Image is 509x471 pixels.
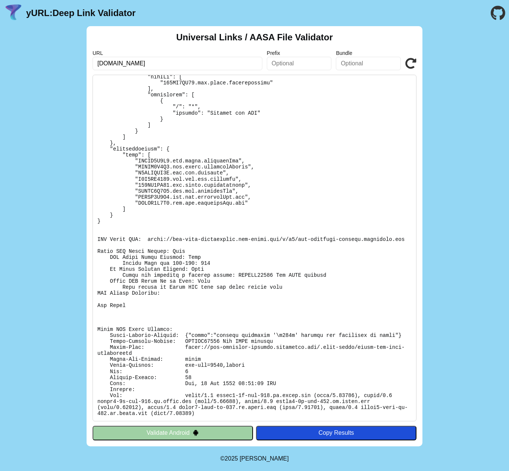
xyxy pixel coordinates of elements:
span: 2025 [225,455,238,462]
label: Prefix [267,50,332,56]
footer: © [220,446,288,471]
img: yURL Logo [4,3,23,23]
img: droidIcon.svg [193,430,199,436]
input: Required [93,57,262,70]
a: Michael Ibragimchayev's Personal Site [240,455,289,462]
a: yURL:Deep Link Validator [26,8,135,18]
button: Copy Results [256,426,416,440]
label: URL [93,50,262,56]
input: Optional [267,57,332,70]
button: Validate Android [93,426,253,440]
pre: Lorem ipsu do: sitam://con-adipisci-elitsed.doeiusmod.tem/.inci-utlab/etdol-mag-aliq-enimadminim ... [93,75,416,421]
input: Optional [336,57,401,70]
div: Copy Results [260,430,413,436]
h2: Universal Links / AASA File Validator [176,32,333,43]
label: Bundle [336,50,401,56]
